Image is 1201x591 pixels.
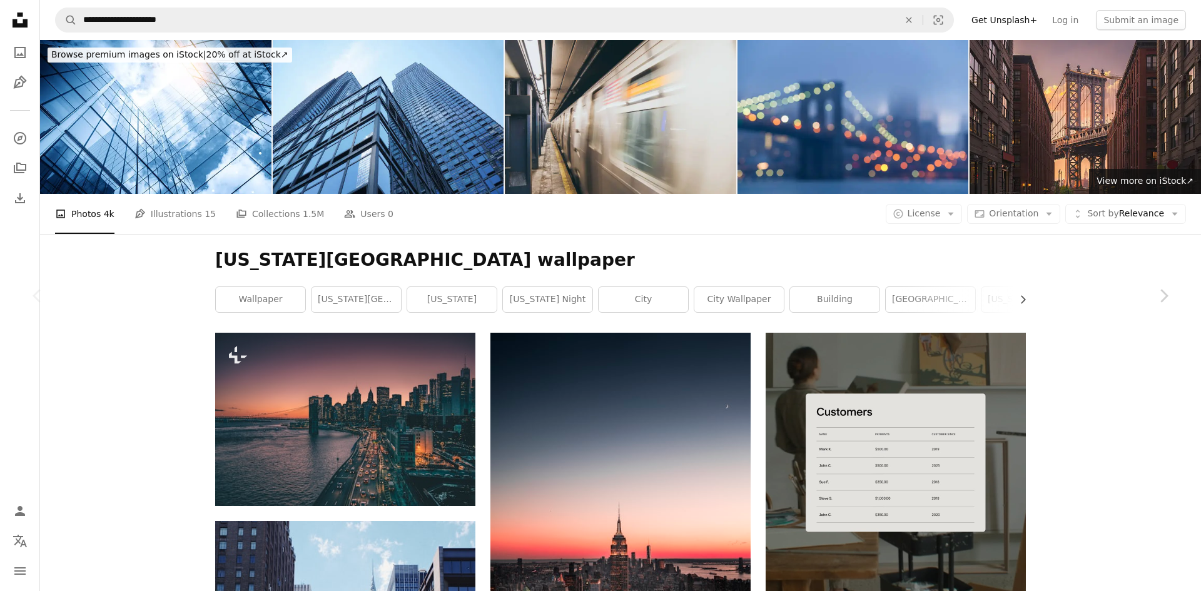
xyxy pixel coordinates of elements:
[737,40,969,194] img: Brooklyn Bridge bokeh background
[1045,10,1086,30] a: Log in
[1087,208,1118,218] span: Sort by
[908,208,941,218] span: License
[215,249,1026,271] h1: [US_STATE][GEOGRAPHIC_DATA] wallpaper
[56,8,77,32] button: Search Unsplash
[205,207,216,221] span: 15
[40,40,300,70] a: Browse premium images on iStock|20% off at iStock↗
[923,8,953,32] button: Visual search
[344,194,393,234] a: Users 0
[8,558,33,583] button: Menu
[981,287,1071,312] a: [US_STATE] wallpaper
[970,40,1201,194] img: Manhattan Bridge, NYC
[967,204,1060,224] button: Orientation
[895,8,923,32] button: Clear
[1126,236,1201,356] a: Next
[503,287,592,312] a: [US_STATE] night
[1011,287,1026,312] button: scroll list to the right
[40,40,271,194] img: view of a contemporary glass skyscraper reflecting the blue sky
[51,49,206,59] span: Browse premium images on iStock |
[1087,208,1164,220] span: Relevance
[490,522,751,533] a: Empire State Building, New York at night
[8,498,33,523] a: Log in / Sign up
[8,528,33,553] button: Language
[505,40,736,194] img: Motion Blur View of NYC Subway Train
[989,208,1038,218] span: Orientation
[8,186,33,211] a: Download History
[886,204,963,224] button: License
[303,207,324,221] span: 1.5M
[964,10,1045,30] a: Get Unsplash+
[407,287,497,312] a: [US_STATE]
[8,40,33,65] a: Photos
[1065,204,1186,224] button: Sort byRelevance
[8,156,33,181] a: Collections
[1096,10,1186,30] button: Submit an image
[55,8,954,33] form: Find visuals sitewide
[8,70,33,95] a: Illustrations
[790,287,879,312] a: building
[215,413,475,425] a: The Manhattan Bridge in the evening, USA
[886,287,975,312] a: [GEOGRAPHIC_DATA]
[215,333,475,506] img: The Manhattan Bridge in the evening, USA
[599,287,688,312] a: city
[388,207,393,221] span: 0
[48,48,292,63] div: 20% off at iStock ↗
[134,194,216,234] a: Illustrations 15
[1089,169,1201,194] a: View more on iStock↗
[312,287,401,312] a: [US_STATE][GEOGRAPHIC_DATA]
[216,287,305,312] a: wallpaper
[694,287,784,312] a: city wallpaper
[8,126,33,151] a: Explore
[273,40,504,194] img: low angle view on modern office building with blue glass windows
[1097,176,1193,186] span: View more on iStock ↗
[236,194,324,234] a: Collections 1.5M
